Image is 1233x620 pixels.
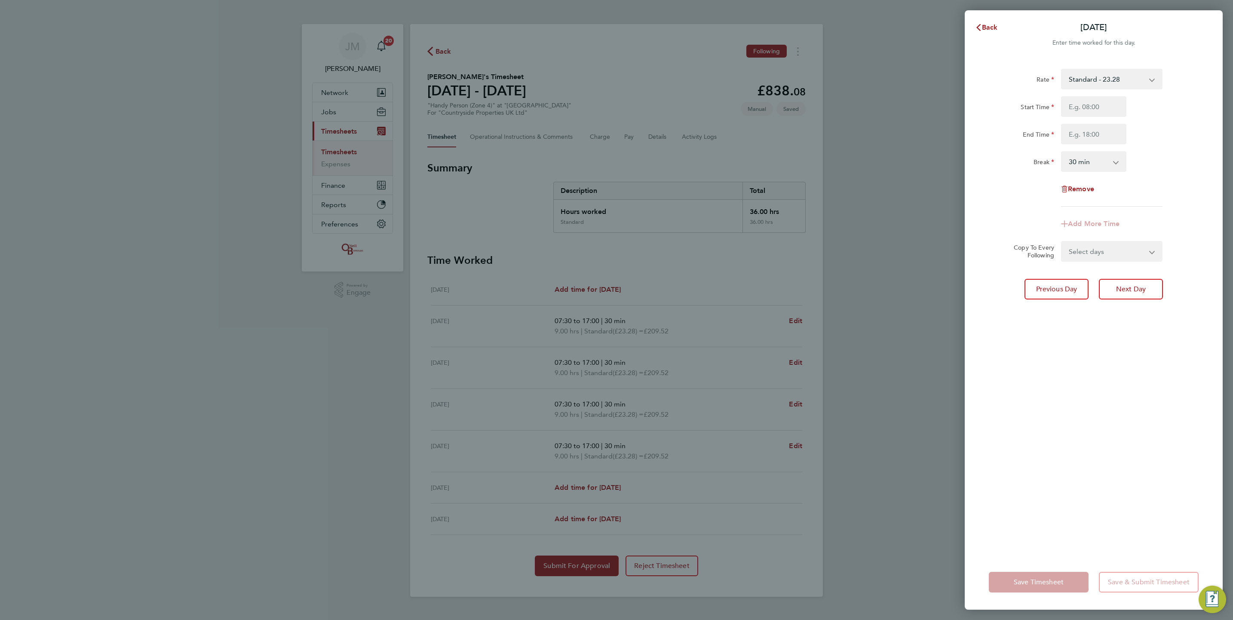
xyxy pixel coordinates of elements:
[1116,285,1146,293] span: Next Day
[1061,124,1126,144] input: E.g. 18:00
[1080,21,1107,34] p: [DATE]
[982,23,998,31] span: Back
[1036,285,1077,293] span: Previous Day
[1061,186,1094,192] button: Remove
[965,38,1223,48] div: Enter time worked for this day.
[1023,131,1054,141] label: End Time
[1199,586,1226,613] button: Engage Resource Center
[1007,244,1054,259] label: Copy To Every Following
[1068,185,1094,193] span: Remove
[1021,103,1054,113] label: Start Time
[966,19,1006,36] button: Back
[1061,96,1126,117] input: E.g. 08:00
[1037,76,1054,86] label: Rate
[1024,279,1089,299] button: Previous Day
[1099,279,1163,299] button: Next Day
[1034,158,1054,168] label: Break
